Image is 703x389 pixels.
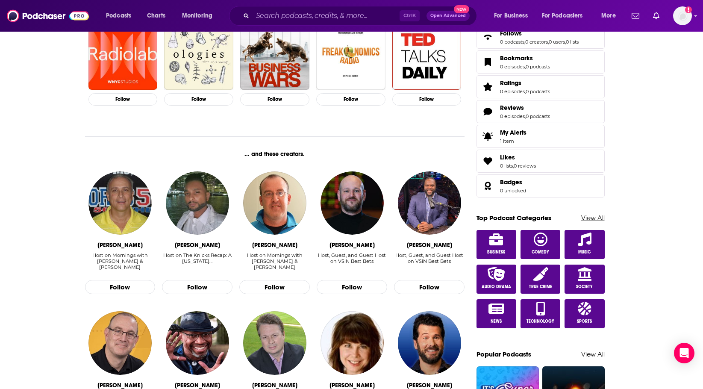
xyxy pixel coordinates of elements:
[394,252,465,271] div: Host, Guest, and Guest Host on VSiN Best Bets
[321,171,384,235] img: Wes Reynolds
[500,39,524,45] a: 0 podcasts
[500,64,525,70] a: 0 episodes
[674,343,694,363] div: Open Intercom Messenger
[525,39,548,45] a: 0 creators
[162,252,232,264] div: Host on The Knicks Recap: A [US_STATE]…
[239,280,310,295] button: Follow
[513,163,514,169] span: ,
[97,382,143,389] div: Kevin Sheehan
[595,9,627,23] button: open menu
[500,129,527,136] span: My Alerts
[491,319,502,324] span: News
[88,93,158,106] button: Follow
[239,252,310,271] div: Host on Mornings with Greg & Eli
[321,311,384,374] img: Janice Wolfe
[566,39,579,45] a: 0 lists
[500,88,525,94] a: 0 episodes
[477,50,605,74] span: Bookmarks
[316,93,385,106] button: Follow
[407,242,452,249] div: Femi Abebefe
[329,242,375,249] div: Wes Reynolds
[526,113,550,119] a: 0 podcasts
[252,382,297,389] div: Frank MacKay
[88,21,158,90] a: Radiolab
[427,11,470,21] button: Open AdvancedNew
[527,319,554,324] span: Technology
[581,214,605,222] a: View All
[542,10,583,22] span: For Podcasters
[477,214,551,222] a: Top Podcast Categories
[524,39,525,45] span: ,
[243,311,306,374] img: Frank MacKay
[477,230,517,259] a: Business
[7,8,89,24] img: Podchaser - Follow, Share and Rate Podcasts
[392,21,462,90] img: TED Talks Daily
[500,29,522,37] span: Follows
[601,10,616,22] span: More
[479,180,497,192] a: Badges
[176,9,224,23] button: open menu
[316,21,385,90] a: Freakonomics Radio
[500,79,550,87] a: Ratings
[454,5,469,13] span: New
[525,64,526,70] span: ,
[398,311,461,374] img: Steven Crowder
[565,265,605,294] a: Society
[164,21,233,90] a: Ologies with Alie Ward
[175,242,220,249] div: Troy Mahabir
[500,178,522,186] span: Badges
[477,350,531,358] a: Popular Podcasts
[479,130,497,142] span: My Alerts
[243,171,306,235] img: Eli Savoie
[500,113,525,119] a: 0 episodes
[549,39,565,45] a: 0 users
[526,88,550,94] a: 0 podcasts
[500,188,526,194] a: 0 unlocked
[548,39,549,45] span: ,
[85,280,156,295] button: Follow
[529,284,552,289] span: True Crime
[488,9,538,23] button: open menu
[650,9,663,23] a: Show notifications dropdown
[88,311,152,374] img: Kevin Sheehan
[394,252,465,264] div: Host, Guest, and Guest Host on VSiN Best Bets
[479,81,497,93] a: Ratings
[166,311,229,374] img: James T. Harris
[673,6,692,25] img: User Profile
[240,21,309,90] img: Business Wars
[500,104,550,112] a: Reviews
[500,178,526,186] a: Badges
[576,284,593,289] span: Society
[175,382,220,389] div: James T. Harris
[525,113,526,119] span: ,
[182,10,212,22] span: Monitoring
[500,79,521,87] span: Ratings
[147,10,165,22] span: Charts
[106,10,131,22] span: Podcasts
[578,250,591,255] span: Music
[521,299,561,328] a: Technology
[514,163,536,169] a: 0 reviews
[88,171,152,235] img: Greg Gaston
[252,242,297,249] div: Eli Savoie
[494,10,528,22] span: For Business
[141,9,171,23] a: Charts
[400,10,420,21] span: Ctrl K
[162,280,232,295] button: Follow
[500,153,515,161] span: Likes
[500,54,550,62] a: Bookmarks
[398,171,461,235] img: Femi Abebefe
[482,284,511,289] span: Audio Drama
[532,250,549,255] span: Comedy
[565,299,605,328] a: Sports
